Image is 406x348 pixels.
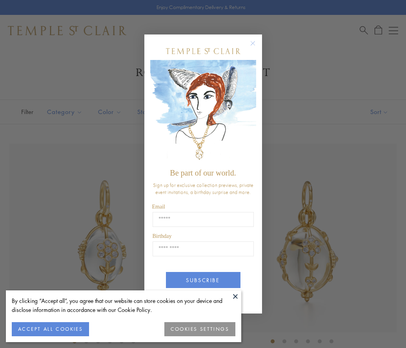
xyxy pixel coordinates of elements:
span: Email [152,204,165,210]
button: COOKIES SETTINGS [164,322,235,336]
input: Email [153,212,254,227]
button: Close dialog [252,42,262,52]
img: c4a9eb12-d91a-4d4a-8ee0-386386f4f338.jpeg [150,60,256,165]
img: Temple St. Clair [166,48,240,54]
div: By clicking “Accept all”, you agree that our website can store cookies on your device and disclos... [12,296,235,314]
span: Sign up for exclusive collection previews, private event invitations, a birthday surprise and more. [153,181,253,196]
span: Birthday [153,233,172,239]
button: SUBSCRIBE [166,272,240,288]
button: ACCEPT ALL COOKIES [12,322,89,336]
span: Be part of our world. [170,169,236,177]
